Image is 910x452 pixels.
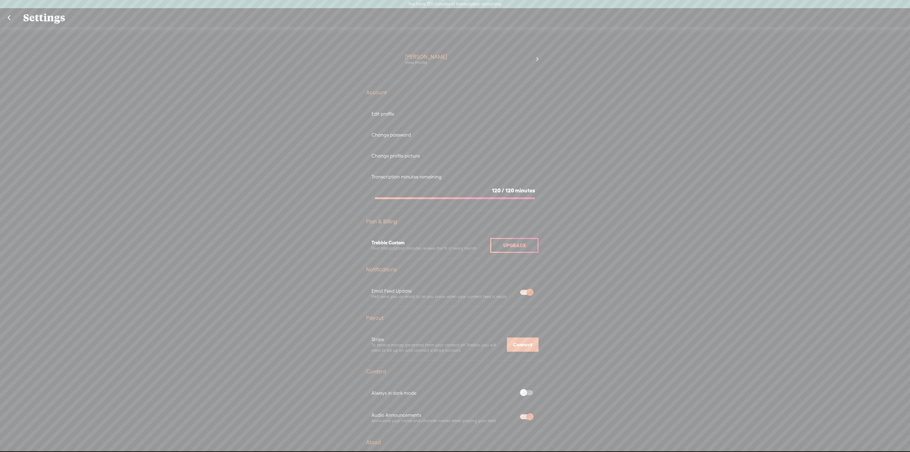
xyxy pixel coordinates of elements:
div: [PERSON_NAME] [405,53,447,60]
div: Transcription minutes remaining [371,174,539,180]
div: Notifications [366,266,544,273]
div: Change profile picture [371,153,539,159]
span: minutes [515,187,535,193]
div: Audio Announcements [371,412,514,418]
span: Connect [513,342,532,347]
div: We'll send you an email to let you know when your content feed is ready [371,294,514,299]
div: Always in dark mode [371,390,514,396]
div: About [366,439,544,446]
div: Stripe [371,336,503,342]
div: Change password [371,132,539,138]
div: Content [366,368,544,375]
div: Email Feed Update [371,288,514,294]
span: 120 [505,187,514,193]
div: Plan & Billing [366,218,544,225]
label: You have 120 minutes of transcription remaining. [408,1,502,7]
div: View Profile [405,60,427,65]
div: Announce your name and channel names when playing your feed [371,418,514,424]
div: Your transcription minutes renews the 15 of every month [371,246,490,251]
div: Settings [18,9,892,27]
div: Payout [366,314,544,321]
span: / [502,187,504,193]
span: Trebble Custom [371,240,405,245]
div: To receive money generated from your content on Trebble, you will need to set up on and connect a... [371,342,503,353]
span: 120 [492,187,500,193]
div: Edit profile [371,111,539,117]
div: Account [366,89,544,96]
span: Upgrade [503,243,526,248]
